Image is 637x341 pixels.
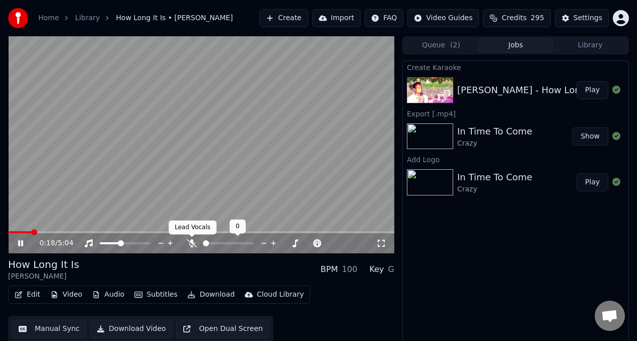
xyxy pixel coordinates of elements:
div: BPM [321,263,338,276]
a: Library [75,13,100,23]
button: Create [259,9,308,27]
button: Play [577,81,608,99]
div: How Long It Is [8,257,79,271]
div: [PERSON_NAME] - How Long It Is [457,83,606,97]
div: Create Karaoke [403,61,628,73]
button: Edit [11,288,44,302]
button: Jobs [478,38,553,53]
div: Export [.mp4] [403,107,628,119]
button: Open Dual Screen [176,320,269,338]
button: Subtitles [130,288,181,302]
img: youka [8,8,28,28]
div: 100 [342,263,358,276]
div: 0 [230,220,246,234]
span: ( 2 ) [450,40,460,50]
div: / [39,238,63,248]
button: Audio [88,288,128,302]
button: Download [183,288,239,302]
div: Crazy [457,139,532,149]
button: Queue [404,38,478,53]
div: [PERSON_NAME] [8,271,79,282]
span: Credits [502,13,526,23]
div: G [388,263,394,276]
button: Settings [555,9,609,27]
span: 5:04 [57,238,73,248]
button: Import [312,9,361,27]
div: In Time To Come [457,170,532,184]
a: Open chat [595,301,625,331]
button: FAQ [365,9,403,27]
button: Video [46,288,86,302]
div: Cloud Library [257,290,304,300]
button: Credits295 [483,9,550,27]
a: Home [38,13,59,23]
span: 295 [531,13,544,23]
div: Add Logo [403,153,628,165]
button: Show [572,127,608,146]
button: Video Guides [407,9,479,27]
nav: breadcrumb [38,13,233,23]
div: Lead Vocals [169,221,217,235]
button: Manual Sync [12,320,86,338]
div: Key [370,263,384,276]
div: Crazy [457,184,532,194]
span: 0:18 [39,238,55,248]
span: How Long It Is • [PERSON_NAME] [116,13,233,23]
button: Download Video [90,320,172,338]
button: Library [553,38,627,53]
div: Settings [574,13,602,23]
div: In Time To Come [457,124,532,139]
button: Play [577,173,608,191]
